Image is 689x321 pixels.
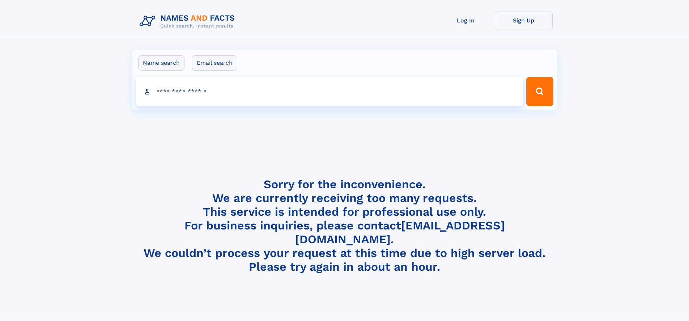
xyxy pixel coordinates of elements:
[137,12,241,31] img: Logo Names and Facts
[138,55,184,71] label: Name search
[495,12,553,29] a: Sign Up
[437,12,495,29] a: Log In
[526,77,553,106] button: Search Button
[192,55,237,71] label: Email search
[137,177,553,274] h4: Sorry for the inconvenience. We are currently receiving too many requests. This service is intend...
[136,77,523,106] input: search input
[295,219,505,246] a: [EMAIL_ADDRESS][DOMAIN_NAME]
